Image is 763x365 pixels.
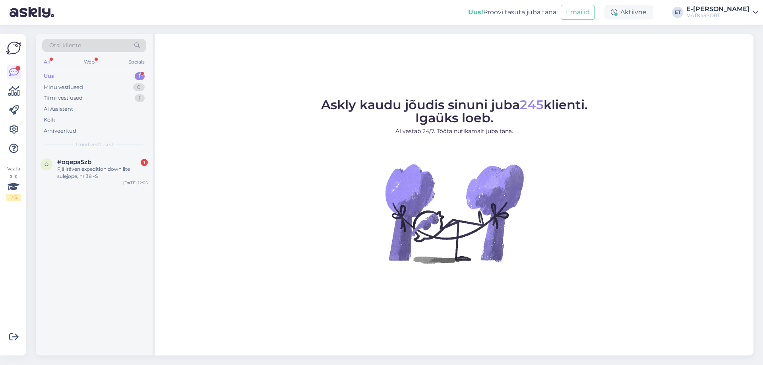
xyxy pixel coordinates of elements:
[42,57,51,67] div: All
[6,165,21,201] div: Vaata siia
[49,41,81,50] span: Otsi kliente
[135,72,145,80] div: 1
[44,127,76,135] div: Arhiveeritud
[133,83,145,91] div: 0
[141,159,148,166] div: 1
[82,57,96,67] div: Web
[123,180,148,186] div: [DATE] 12:05
[45,161,48,167] span: o
[520,97,544,112] span: 245
[321,97,588,126] span: Askly kaudu jõudis sinuni juba klienti. Igaüks loeb.
[127,57,146,67] div: Socials
[44,83,83,91] div: Minu vestlused
[57,158,91,166] span: #oqepa5zb
[604,5,653,19] div: Aktiivne
[383,142,526,285] img: No Chat active
[44,116,55,124] div: Kõik
[561,5,595,20] button: Emailid
[672,7,683,18] div: ET
[686,6,758,19] a: E-[PERSON_NAME]MATKaSPORT
[6,41,21,56] img: Askly Logo
[6,194,21,201] div: 1 / 3
[44,105,73,113] div: AI Assistent
[686,6,749,12] div: E-[PERSON_NAME]
[135,94,145,102] div: 1
[468,8,483,16] b: Uus!
[686,12,749,19] div: MATKaSPORT
[44,94,83,102] div: Tiimi vestlused
[57,166,148,180] div: Fjällräven expedition down lite sulejope, nr 38 -S
[321,127,588,135] p: AI vastab 24/7. Tööta nutikamalt juba täna.
[76,141,113,148] span: Uued vestlused
[44,72,54,80] div: Uus
[468,8,558,17] div: Proovi tasuta juba täna:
